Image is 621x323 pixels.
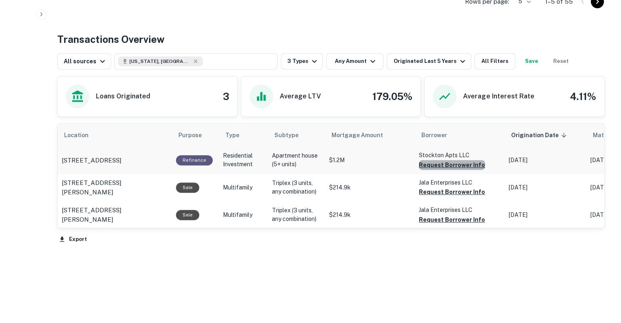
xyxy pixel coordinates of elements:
p: [STREET_ADDRESS] [62,156,121,165]
span: Type [225,130,239,140]
th: Origination Date [505,124,586,147]
button: All Filters [474,53,515,69]
div: Sale [176,210,199,220]
button: Reset [548,53,574,69]
p: $214.9k [329,183,411,192]
h6: Average Interest Rate [463,91,534,101]
div: Originated Last 5 Years [393,56,467,66]
h6: Average LTV [280,91,321,101]
p: Apartment house (5+ units) [272,151,321,169]
a: [STREET_ADDRESS][PERSON_NAME] [62,178,168,197]
button: Export [57,233,89,245]
th: Borrower [415,124,505,147]
p: [DATE] [509,211,582,219]
button: Any Amount [326,53,383,69]
th: Purpose [172,124,219,147]
th: Location [58,124,172,147]
div: This loan purpose was for refinancing [176,155,213,165]
p: Multifamily [223,211,264,219]
button: Originated Last 5 Years [387,53,471,69]
button: All sources [57,53,111,69]
button: Request Borrower Info [419,215,485,225]
a: [STREET_ADDRESS] [62,156,168,165]
h4: 4.11% [570,89,596,104]
p: [DATE] [509,183,582,192]
p: $1.2M [329,156,411,165]
span: Location [64,130,99,140]
h4: Transactions Overview [57,32,165,47]
button: Save your search to get updates of matches that match your search criteria. [519,53,545,69]
span: Origination Date [511,130,569,140]
p: Jala Enterprises LLC [419,205,501,214]
th: Subtype [268,124,325,147]
button: Request Borrower Info [419,160,485,170]
p: Jala Enterprises LLC [419,178,501,187]
th: Type [219,124,268,147]
button: 3 Types [281,53,323,69]
div: All sources [64,56,107,66]
h6: Loans Originated [96,91,150,101]
p: Multifamily [223,183,264,192]
span: Borrower [421,130,447,140]
p: Stockton Apts LLC [419,151,501,160]
div: scrollable content [58,124,604,228]
p: Residential Investment [223,151,264,169]
p: [DATE] [509,156,582,165]
p: $214.9k [329,211,411,219]
div: Sale [176,183,199,193]
iframe: Chat Widget [580,258,621,297]
a: [STREET_ADDRESS][PERSON_NAME] [62,205,168,225]
h4: 3 [223,89,229,104]
h4: 179.05% [372,89,412,104]
span: Mortgage Amount [332,130,394,140]
span: Purpose [178,130,212,140]
button: Request Borrower Info [419,187,485,197]
span: Subtype [274,130,298,140]
p: Triplex (3 units, any combination) [272,206,321,223]
p: Triplex (3 units, any combination) [272,179,321,196]
button: [US_STATE], [GEOGRAPHIC_DATA] [114,53,278,69]
th: Mortgage Amount [325,124,415,147]
span: [US_STATE], [GEOGRAPHIC_DATA] [129,58,191,65]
